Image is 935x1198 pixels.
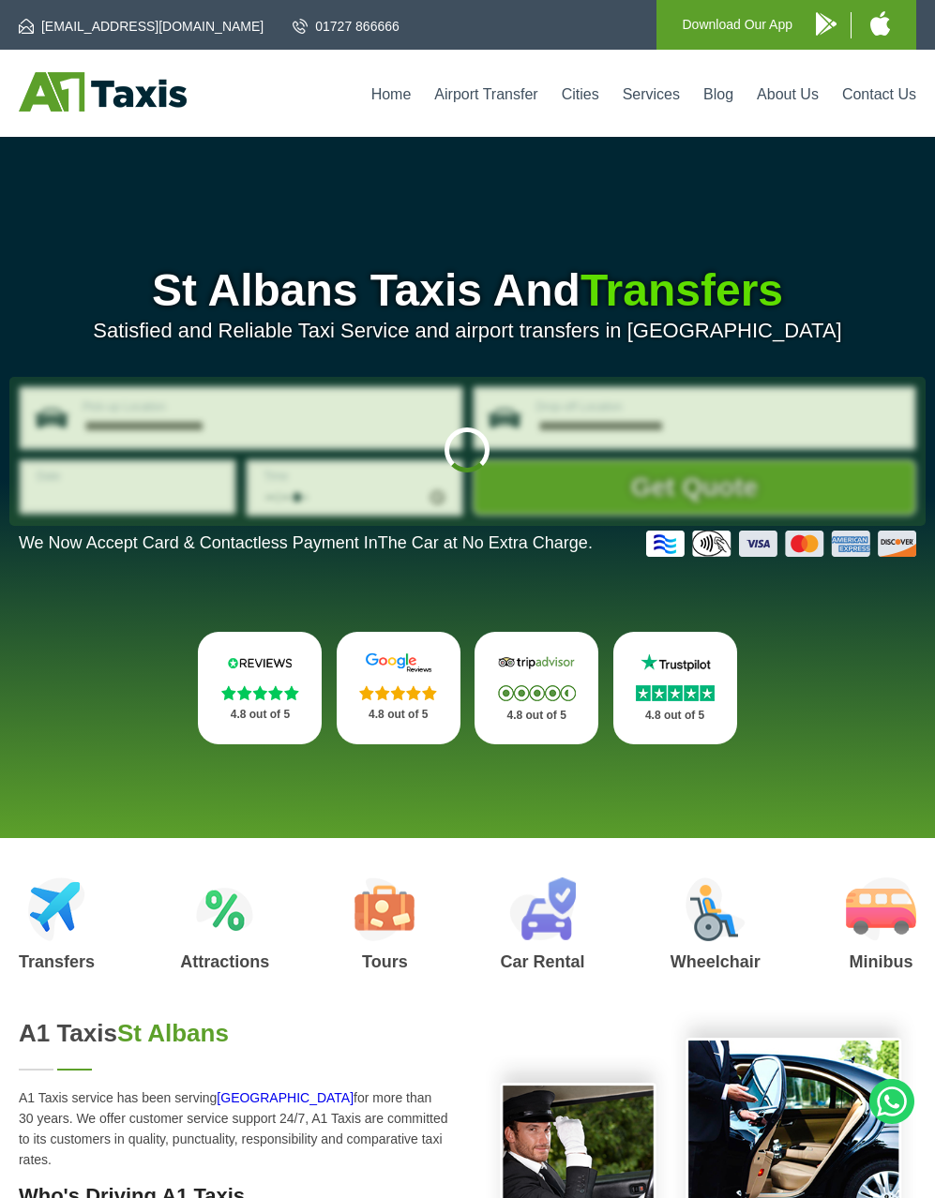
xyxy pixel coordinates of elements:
[842,86,916,102] a: Contact Us
[219,652,301,673] img: Reviews.io
[683,13,793,37] p: Download Our App
[613,632,737,744] a: Trustpilot Stars 4.8 out of 5
[846,953,916,970] h3: Minibus
[28,877,85,941] img: Airport Transfers
[371,86,412,102] a: Home
[846,877,916,941] img: Minibus
[623,86,680,102] a: Services
[19,1087,449,1170] p: A1 Taxis service has been serving for more than 30 years. We offer customer service support 24/7,...
[19,319,916,343] p: Satisfied and Reliable Taxi Service and airport transfers in [GEOGRAPHIC_DATA]
[221,685,299,700] img: Stars
[293,17,400,36] a: 01727 866666
[636,685,715,701] img: Stars
[671,953,761,970] h3: Wheelchair
[581,265,783,315] span: Transfers
[498,685,576,701] img: Stars
[180,953,269,970] h3: Attractions
[434,86,537,102] a: Airport Transfer
[19,953,95,970] h3: Transfers
[354,953,415,970] h3: Tours
[219,703,301,726] p: 4.8 out of 5
[757,86,819,102] a: About Us
[816,12,837,36] img: A1 Taxis Android App
[686,877,746,941] img: Wheelchair
[634,652,716,673] img: Trustpilot
[475,632,598,744] a: Tripadvisor Stars 4.8 out of 5
[495,704,578,727] p: 4.8 out of 5
[359,685,437,700] img: Stars
[870,11,890,36] img: A1 Taxis iPhone App
[196,877,253,941] img: Attractions
[198,632,322,744] a: Reviews.io Stars 4.8 out of 5
[337,632,460,744] a: Google Stars 4.8 out of 5
[703,86,733,102] a: Blog
[634,704,716,727] p: 4.8 out of 5
[495,652,578,673] img: Tripadvisor
[117,1019,229,1047] span: St Albans
[19,1019,449,1048] h2: A1 Taxis
[217,1090,354,1105] a: [GEOGRAPHIC_DATA]
[501,953,585,970] h3: Car Rental
[19,268,916,313] h1: St Albans Taxis And
[357,652,440,673] img: Google
[646,531,916,557] img: Credit And Debit Cards
[354,877,415,941] img: Tours
[19,17,264,36] a: [EMAIL_ADDRESS][DOMAIN_NAME]
[562,86,599,102] a: Cities
[19,72,187,112] img: A1 Taxis St Albans LTD
[19,533,593,553] p: We Now Accept Card & Contactless Payment In
[509,877,576,941] img: Car Rental
[378,533,593,552] span: The Car at No Extra Charge.
[357,703,440,726] p: 4.8 out of 5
